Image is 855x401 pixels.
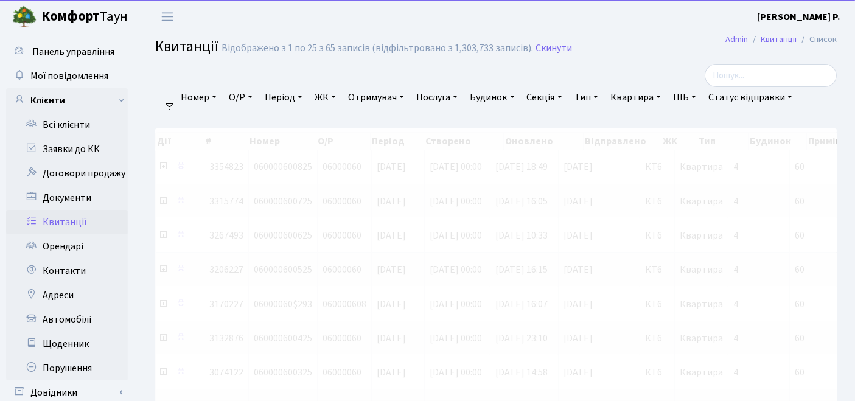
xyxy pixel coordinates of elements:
img: logo.png [12,5,37,29]
a: Всі клієнти [6,113,128,137]
a: ПІБ [668,87,701,108]
span: Мої повідомлення [30,69,108,83]
a: ЖК [310,87,341,108]
a: Орендарі [6,234,128,259]
a: Отримувач [343,87,409,108]
a: Мої повідомлення [6,64,128,88]
a: Щоденник [6,332,128,356]
a: Документи [6,186,128,210]
a: Квитанції [6,210,128,234]
a: Тип [570,87,603,108]
a: Контакти [6,259,128,283]
a: Панель управління [6,40,128,64]
b: Комфорт [41,7,100,26]
a: Секція [522,87,567,108]
a: Квитанції [761,33,797,46]
a: Квартира [605,87,666,108]
a: Період [260,87,307,108]
a: Admin [725,33,748,46]
a: Номер [176,87,222,108]
a: Договори продажу [6,161,128,186]
a: О/Р [224,87,257,108]
a: Скинути [536,43,572,54]
a: Статус відправки [703,87,797,108]
a: [PERSON_NAME] Р. [757,10,840,24]
div: Відображено з 1 по 25 з 65 записів (відфільтровано з 1,303,733 записів). [222,43,533,54]
span: Квитанції [155,36,218,57]
span: Таун [41,7,128,27]
a: Клієнти [6,88,128,113]
a: Послуга [411,87,462,108]
a: Порушення [6,356,128,380]
a: Адреси [6,283,128,307]
nav: breadcrumb [707,27,855,52]
button: Переключити навігацію [152,7,183,27]
a: Заявки до КК [6,137,128,161]
li: Список [797,33,837,46]
span: Панель управління [32,45,114,58]
a: Будинок [465,87,519,108]
a: Автомобілі [6,307,128,332]
input: Пошук... [705,64,837,87]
